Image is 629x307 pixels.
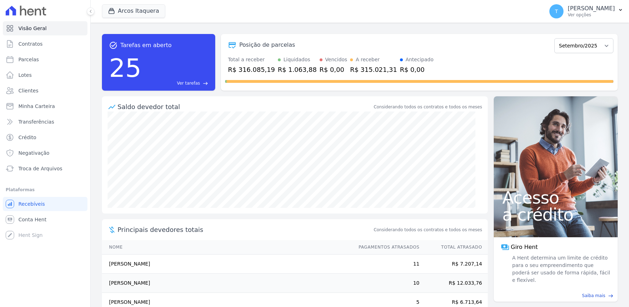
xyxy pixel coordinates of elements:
[3,197,87,211] a: Recebíveis
[420,240,488,255] th: Total Atrasado
[3,52,87,67] a: Parcelas
[120,41,172,50] span: Tarefas em aberto
[568,12,615,18] p: Ver opções
[118,102,372,112] div: Saldo devedor total
[374,104,482,110] div: Considerando todos os contratos e todos os meses
[102,240,352,255] th: Nome
[420,255,488,274] td: R$ 7.207,14
[350,65,397,74] div: R$ 315.021,31
[582,292,605,299] span: Saiba mais
[278,65,317,74] div: R$ 1.063,88
[102,274,352,293] td: [PERSON_NAME]
[374,227,482,233] span: Considerando todos os contratos e todos os meses
[3,37,87,51] a: Contratos
[3,130,87,144] a: Crédito
[18,134,36,141] span: Crédito
[502,206,609,223] span: a crédito
[177,80,200,86] span: Ver tarefas
[18,165,62,172] span: Troca de Arquivos
[3,84,87,98] a: Clientes
[544,1,629,21] button: T [PERSON_NAME] Ver opções
[3,21,87,35] a: Visão Geral
[18,25,47,32] span: Visão Geral
[3,161,87,176] a: Troca de Arquivos
[3,115,87,129] a: Transferências
[239,41,295,49] div: Posição de parcelas
[498,292,613,299] a: Saiba mais east
[18,118,54,125] span: Transferências
[420,274,488,293] td: R$ 12.033,76
[203,81,208,86] span: east
[109,50,142,86] div: 25
[352,255,420,274] td: 11
[18,72,32,79] span: Lotes
[400,65,434,74] div: R$ 0,00
[18,40,42,47] span: Contratos
[320,65,347,74] div: R$ 0,00
[18,56,39,63] span: Parcelas
[352,274,420,293] td: 10
[144,80,208,86] a: Ver tarefas east
[18,103,55,110] span: Minha Carteira
[18,87,38,94] span: Clientes
[18,216,46,223] span: Conta Hent
[502,189,609,206] span: Acesso
[325,56,347,63] div: Vencidos
[352,240,420,255] th: Pagamentos Atrasados
[555,9,558,14] span: T
[284,56,310,63] div: Liquidados
[356,56,380,63] div: A receber
[3,68,87,82] a: Lotes
[3,146,87,160] a: Negativação
[511,243,538,251] span: Giro Hent
[228,56,275,63] div: Total a receber
[228,65,275,74] div: R$ 316.085,19
[6,186,85,194] div: Plataformas
[102,4,165,18] button: Arcos Itaquera
[511,254,611,284] span: A Hent determina um limite de crédito para o seu empreendimento que poderá ser usado de forma ráp...
[608,293,613,299] span: east
[102,255,352,274] td: [PERSON_NAME]
[18,200,45,207] span: Recebíveis
[109,41,118,50] span: task_alt
[118,225,372,234] span: Principais devedores totais
[18,149,50,157] span: Negativação
[3,212,87,227] a: Conta Hent
[406,56,434,63] div: Antecipado
[3,99,87,113] a: Minha Carteira
[568,5,615,12] p: [PERSON_NAME]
